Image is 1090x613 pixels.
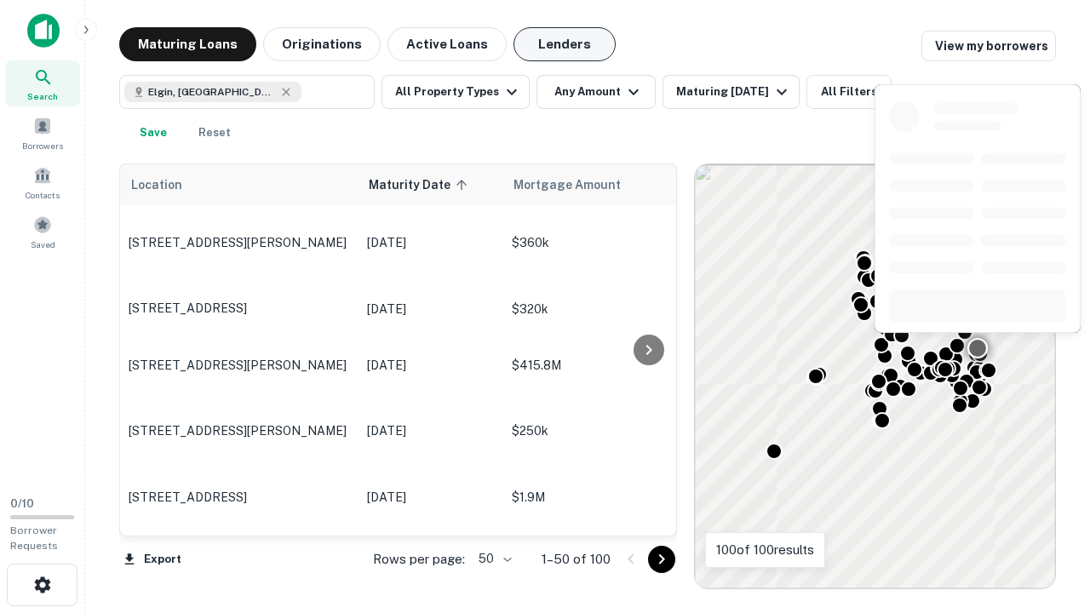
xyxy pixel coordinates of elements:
button: Reset [187,116,242,150]
p: $415.8M [512,356,682,375]
button: Export [119,547,186,572]
button: Maturing Loans [119,27,256,61]
span: Saved [31,238,55,251]
button: Save your search to get updates of matches that match your search criteria. [126,116,181,150]
span: Borrowers [22,139,63,152]
p: [DATE] [367,421,495,440]
a: Saved [5,209,80,255]
iframe: Chat Widget [1005,477,1090,559]
p: $320k [512,300,682,318]
p: 100 of 100 results [716,540,814,560]
p: [STREET_ADDRESS] [129,490,350,505]
button: Active Loans [387,27,507,61]
p: [DATE] [367,488,495,507]
button: Lenders [513,27,616,61]
div: Maturing [DATE] [676,82,792,102]
p: [DATE] [367,233,495,252]
button: Any Amount [536,75,656,109]
a: Contacts [5,159,80,205]
span: Borrower Requests [10,524,58,552]
p: [DATE] [367,356,495,375]
span: Mortgage Amount [513,175,643,195]
p: [DATE] [367,300,495,318]
div: 0 0 [695,164,1055,588]
th: Maturity Date [359,164,503,205]
button: Maturing [DATE] [663,75,800,109]
a: Search [5,60,80,106]
button: All Filters [806,75,892,109]
a: View my borrowers [921,31,1056,61]
button: Originations [263,27,381,61]
img: capitalize-icon.png [27,14,60,48]
p: $360k [512,233,682,252]
p: 1–50 of 100 [542,549,611,570]
p: [STREET_ADDRESS][PERSON_NAME] [129,358,350,373]
p: [STREET_ADDRESS] [129,301,350,316]
th: Location [120,164,359,205]
th: Mortgage Amount [503,164,691,205]
span: Contacts [26,188,60,202]
span: 0 / 10 [10,497,34,510]
a: Borrowers [5,110,80,156]
p: $250k [512,421,682,440]
p: [STREET_ADDRESS][PERSON_NAME] [129,423,350,438]
div: 50 [472,547,514,571]
button: Go to next page [648,546,675,573]
p: [STREET_ADDRESS][PERSON_NAME] [129,235,350,250]
button: All Property Types [381,75,530,109]
span: Location [130,175,182,195]
p: $1.9M [512,488,682,507]
span: Maturity Date [369,175,473,195]
p: Rows per page: [373,549,465,570]
span: Search [27,89,58,103]
span: Elgin, [GEOGRAPHIC_DATA], [GEOGRAPHIC_DATA] [148,84,276,100]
